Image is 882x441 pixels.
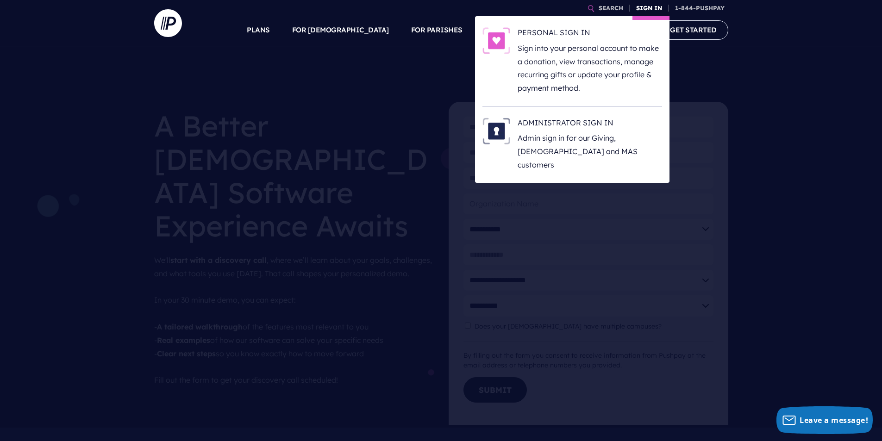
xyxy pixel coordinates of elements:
a: FOR [DEMOGRAPHIC_DATA] [292,14,389,46]
img: ADMINISTRATOR SIGN IN - Illustration [482,118,510,144]
a: PERSONAL SIGN IN - Illustration PERSONAL SIGN IN Sign into your personal account to make a donati... [482,27,662,95]
h6: ADMINISTRATOR SIGN IN [518,118,662,131]
a: EXPLORE [548,14,580,46]
a: ADMINISTRATOR SIGN IN - Illustration ADMINISTRATOR SIGN IN Admin sign in for our Giving, [DEMOGRA... [482,118,662,172]
a: COMPANY [602,14,637,46]
a: PLANS [247,14,270,46]
p: Admin sign in for our Giving, [DEMOGRAPHIC_DATA] and MAS customers [518,131,662,171]
button: Leave a message! [776,406,873,434]
p: Sign into your personal account to make a donation, view transactions, manage recurring gifts or ... [518,42,662,95]
span: Leave a message! [800,415,868,425]
a: SOLUTIONS [485,14,526,46]
h6: PERSONAL SIGN IN [518,27,662,41]
a: GET STARTED [658,20,728,39]
a: FOR PARISHES [411,14,463,46]
img: PERSONAL SIGN IN - Illustration [482,27,510,54]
